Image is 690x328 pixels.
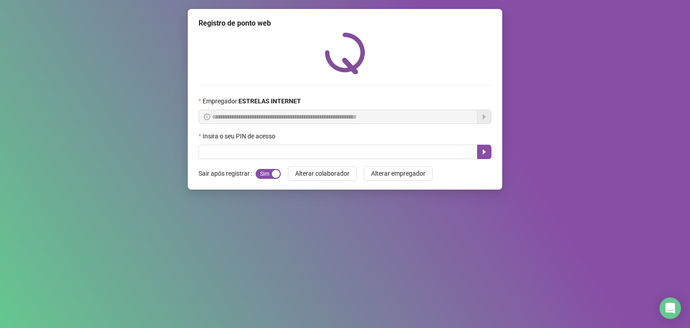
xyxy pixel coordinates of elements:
[204,114,210,120] span: info-circle
[295,168,349,178] span: Alterar colaborador
[199,166,256,181] label: Sair após registrar
[288,166,357,181] button: Alterar colaborador
[199,131,281,141] label: Insira o seu PIN de acesso
[371,168,425,178] span: Alterar empregador
[199,18,491,29] div: Registro de ponto web
[659,297,681,319] div: Open Intercom Messenger
[239,98,301,105] strong: ESTRELAS INTERNET
[364,166,433,181] button: Alterar empregador
[325,32,365,74] img: QRPoint
[203,96,301,106] span: Empregador :
[481,148,488,155] span: caret-right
